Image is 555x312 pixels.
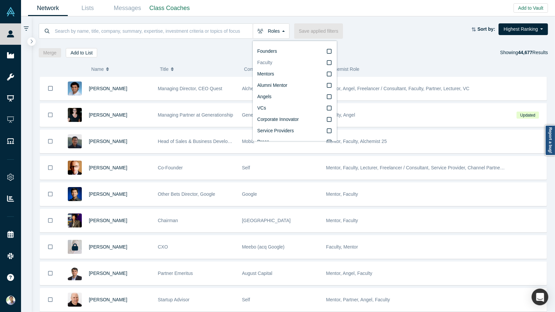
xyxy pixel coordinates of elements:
[89,86,127,91] a: [PERSON_NAME]
[68,293,82,307] img: Adam Frankl's Profile Image
[242,191,257,197] span: Google
[242,218,291,223] span: [GEOGRAPHIC_DATA]
[158,297,190,302] span: Startup Advisor
[40,262,61,285] button: Bookmark
[89,218,127,223] a: [PERSON_NAME]
[499,23,548,35] button: Highest Ranking
[89,139,127,144] a: [PERSON_NAME]
[257,105,266,111] span: VCs
[147,0,192,16] a: Class Coaches
[6,296,15,305] img: Ravi Belani's Account
[68,161,82,175] img: Robert Winder's Profile Image
[500,48,548,57] div: Showing
[257,139,269,145] span: Press
[89,297,127,302] a: [PERSON_NAME]
[158,165,183,170] span: Co-Founder
[326,165,546,170] span: Mentor, Faculty, Lecturer, Freelancer / Consultant, Service Provider, Channel Partner, Corporate ...
[518,50,532,55] strong: 44,677
[68,108,82,122] img: Rachel Chalmers's Profile Image
[158,86,222,91] span: Managing Director, CEO Quest
[253,23,290,39] button: Roles
[40,77,61,100] button: Bookmark
[68,266,82,280] img: Vivek Mehra's Profile Image
[68,134,82,148] img: Michael Chang's Profile Image
[257,94,271,99] span: Angels
[158,244,168,250] span: CXO
[294,23,343,39] button: Save applied filters
[158,112,233,118] span: Managing Partner at Generationship
[40,236,61,259] button: Bookmark
[244,62,264,76] span: Company
[158,218,178,223] span: Chairman
[518,50,548,55] span: Results
[326,191,358,197] span: Mentor, Faculty
[242,112,274,118] span: Generationship
[257,48,277,54] span: Founders
[257,60,272,65] span: Faculty
[40,104,61,127] button: Bookmark
[242,165,250,170] span: Self
[160,62,237,76] button: Title
[89,165,127,170] a: [PERSON_NAME]
[478,26,495,32] strong: Sort by:
[68,82,82,96] img: Gnani Palanikumar's Profile Image
[68,0,108,16] a: Lists
[89,112,127,118] a: [PERSON_NAME]
[242,297,250,302] span: Self
[40,288,61,311] button: Bookmark
[39,48,61,57] button: Merge
[326,271,373,276] span: Mentor, Angel, Faculty
[326,218,358,223] span: Mentor, Faculty
[517,112,539,119] span: Updated
[68,187,82,201] img: Steven Kan's Profile Image
[244,62,321,76] button: Company
[242,86,285,91] span: Alchemist Acclerator
[257,71,274,76] span: Mentors
[257,117,299,122] span: Corporate Innovator
[66,48,97,57] button: Add to List
[89,271,127,276] a: [PERSON_NAME]
[158,139,259,144] span: Head of Sales & Business Development (interim)
[326,297,390,302] span: Mentor, Partner, Angel, Faculty
[68,213,82,227] img: Timothy Chou's Profile Image
[545,125,555,156] a: Report a bug!
[328,66,359,72] span: Alchemist Role
[40,130,61,153] button: Bookmark
[242,271,272,276] span: August Capital
[326,139,387,144] span: Mentor, Faculty, Alchemist 25
[160,62,169,76] span: Title
[158,191,215,197] span: Other Bets Director, Google
[91,62,104,76] span: Name
[242,139,254,144] span: Mobiz
[54,23,253,39] input: Search by name, title, company, summary, expertise, investment criteria or topics of focus
[158,271,193,276] span: Partner Emeritus
[514,3,548,13] button: Add to Vault
[326,112,355,118] span: Faculty, Angel
[40,209,61,232] button: Bookmark
[6,7,15,16] img: Alchemist Vault Logo
[242,244,285,250] span: Meebo (acq Google)
[326,86,470,91] span: Mentor, Angel, Freelancer / Consultant, Faculty, Partner, Lecturer, VC
[40,183,61,206] button: Bookmark
[257,128,294,133] span: Service Providers
[28,0,68,16] a: Network
[257,83,287,88] span: Alumni Mentor
[326,244,358,250] span: Faculty, Mentor
[108,0,147,16] a: Messages
[40,156,61,179] button: Bookmark
[89,191,127,197] a: [PERSON_NAME]
[89,244,127,250] a: [PERSON_NAME]
[91,62,153,76] button: Name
